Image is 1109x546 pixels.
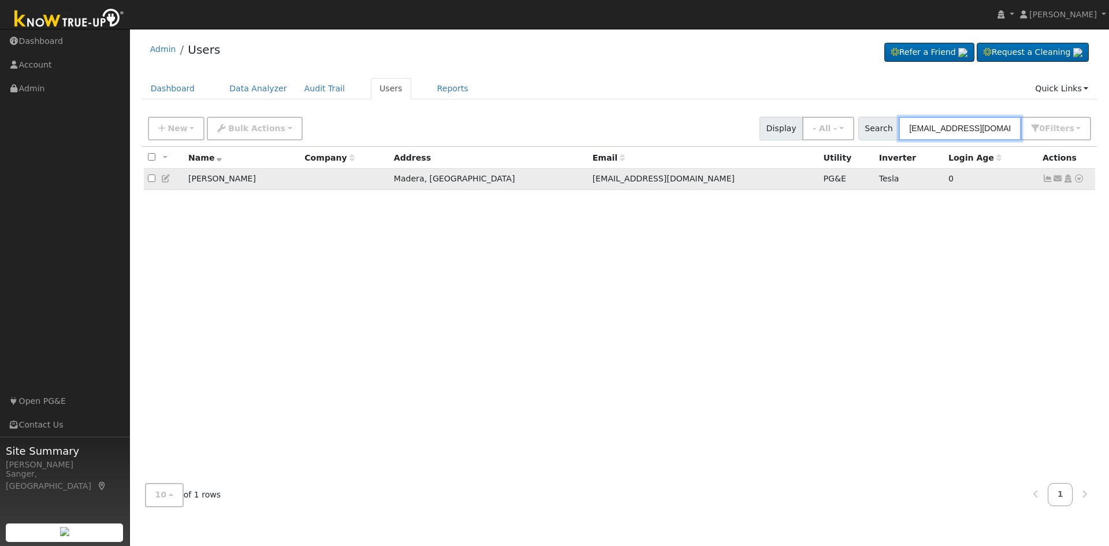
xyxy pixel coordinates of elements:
[948,153,1002,162] span: Days since last login
[1045,124,1074,133] span: Filter
[884,43,974,62] a: Refer a Friend
[390,169,589,190] td: Madera, [GEOGRAPHIC_DATA]
[145,483,221,507] span: of 1 rows
[228,124,285,133] span: Bulk Actions
[879,152,940,164] div: Inverter
[1029,10,1097,19] span: [PERSON_NAME]
[188,153,222,162] span: Name
[593,153,625,162] span: Email
[1073,48,1082,57] img: retrieve
[97,481,107,491] a: Map
[1043,174,1053,183] a: Show Graph
[394,152,585,164] div: Address
[184,169,300,190] td: [PERSON_NAME]
[879,174,899,183] span: Tesla
[824,152,871,164] div: Utility
[1069,124,1074,133] span: s
[899,117,1021,140] input: Search
[207,117,302,140] button: Bulk Actions
[1021,117,1091,140] button: 0Filters
[155,490,167,499] span: 10
[150,44,176,54] a: Admin
[1063,174,1073,183] a: Login As
[9,6,130,32] img: Know True-Up
[188,43,220,57] a: Users
[1048,483,1073,506] a: 1
[161,174,172,183] a: Edit User
[824,174,846,183] span: PG&E
[145,483,184,507] button: 10
[948,174,954,183] span: 10/02/2025 9:05:27 AM
[977,43,1089,62] a: Request a Cleaning
[802,117,854,140] button: - All -
[858,117,899,140] span: Search
[429,78,477,99] a: Reports
[371,78,411,99] a: Users
[6,468,124,492] div: Sanger, [GEOGRAPHIC_DATA]
[958,48,967,57] img: retrieve
[593,174,735,183] span: [EMAIL_ADDRESS][DOMAIN_NAME]
[1074,173,1084,185] a: Other actions
[1053,173,1063,185] a: kennystirek@aol.com
[1043,152,1091,164] div: Actions
[760,117,803,140] span: Display
[6,443,124,459] span: Site Summary
[6,459,124,471] div: [PERSON_NAME]
[304,153,354,162] span: Company name
[142,78,204,99] a: Dashboard
[221,78,296,99] a: Data Analyzer
[168,124,187,133] span: New
[296,78,353,99] a: Audit Trail
[60,527,69,536] img: retrieve
[148,117,205,140] button: New
[1026,78,1097,99] a: Quick Links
